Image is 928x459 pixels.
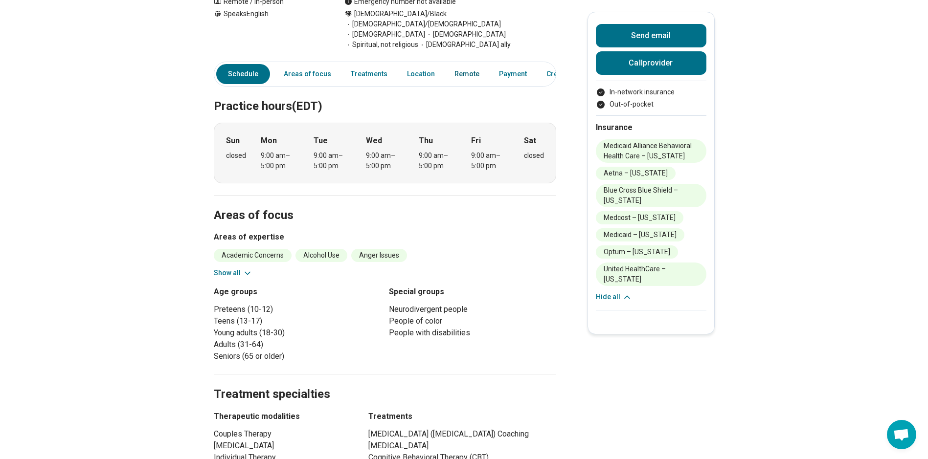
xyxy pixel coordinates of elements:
li: [MEDICAL_DATA] [368,440,556,452]
button: Callprovider [596,51,706,75]
li: Optum – [US_STATE] [596,245,678,259]
li: Alcohol Use [295,249,347,262]
li: People of color [389,315,556,327]
li: Preteens (10-12) [214,304,381,315]
a: Schedule [216,64,270,84]
li: Medicaid – [US_STATE] [596,228,684,241]
h2: Practice hours (EDT) [214,75,556,115]
span: [DEMOGRAPHIC_DATA] [344,29,425,40]
li: Blue Cross Blue Shield – [US_STATE] [596,184,706,207]
div: 9:00 am – 5:00 pm [419,151,456,171]
li: United HealthCare – [US_STATE] [596,262,706,286]
div: 9:00 am – 5:00 pm [261,151,298,171]
div: Open chat [887,420,916,449]
h3: Therapeutic modalities [214,411,351,422]
h2: Insurance [596,122,706,133]
a: Location [401,64,441,84]
li: Couples Therapy [214,428,351,440]
button: Show all [214,268,252,278]
span: [DEMOGRAPHIC_DATA]/Black [354,9,447,19]
li: People with disabilities [389,327,556,339]
strong: Mon [261,135,277,147]
li: Medcost – [US_STATE] [596,211,683,224]
div: 9:00 am – 5:00 pm [314,151,351,171]
li: Seniors (65 or older) [214,350,381,362]
li: [MEDICAL_DATA] [214,440,351,452]
li: [MEDICAL_DATA] ([MEDICAL_DATA]) Coaching [368,428,556,440]
div: closed [524,151,544,161]
strong: Wed [366,135,382,147]
div: When does the program meet? [214,123,556,183]
strong: Tue [314,135,328,147]
a: Remote [449,64,485,84]
li: In-network insurance [596,87,706,97]
a: Payment [493,64,533,84]
li: Aetna – [US_STATE] [596,167,676,180]
a: Areas of focus [278,64,337,84]
h3: Treatments [368,411,556,422]
li: Adults (31-64) [214,339,381,350]
li: Medicaid Alliance Behavioral Health Care – [US_STATE] [596,139,706,163]
a: Credentials [541,64,589,84]
strong: Fri [471,135,481,147]
button: Hide all [596,292,632,302]
li: Teens (13-17) [214,315,381,327]
span: [DEMOGRAPHIC_DATA] [425,29,506,40]
span: Spiritual, not religious [344,40,418,50]
a: Treatments [345,64,393,84]
strong: Sun [226,135,240,147]
div: Speaks English [214,9,325,50]
h3: Special groups [389,286,556,298]
div: closed [226,151,246,161]
h3: Age groups [214,286,381,298]
strong: Sat [524,135,536,147]
div: 9:00 am – 5:00 pm [366,151,404,171]
li: Out-of-pocket [596,99,706,109]
button: Send email [596,24,706,47]
span: [DEMOGRAPHIC_DATA]/[DEMOGRAPHIC_DATA] [344,19,501,29]
strong: Thu [419,135,433,147]
ul: Payment options [596,87,706,109]
h2: Areas of focus [214,184,556,224]
span: [DEMOGRAPHIC_DATA] ally [418,40,511,50]
li: Academic Concerns [214,249,292,262]
li: Anger Issues [351,249,407,262]
h2: Treatment specialties [214,363,556,403]
h3: Areas of expertise [214,231,556,243]
li: Young adults (18-30) [214,327,381,339]
li: Neurodivergent people [389,304,556,315]
div: 9:00 am – 5:00 pm [471,151,509,171]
